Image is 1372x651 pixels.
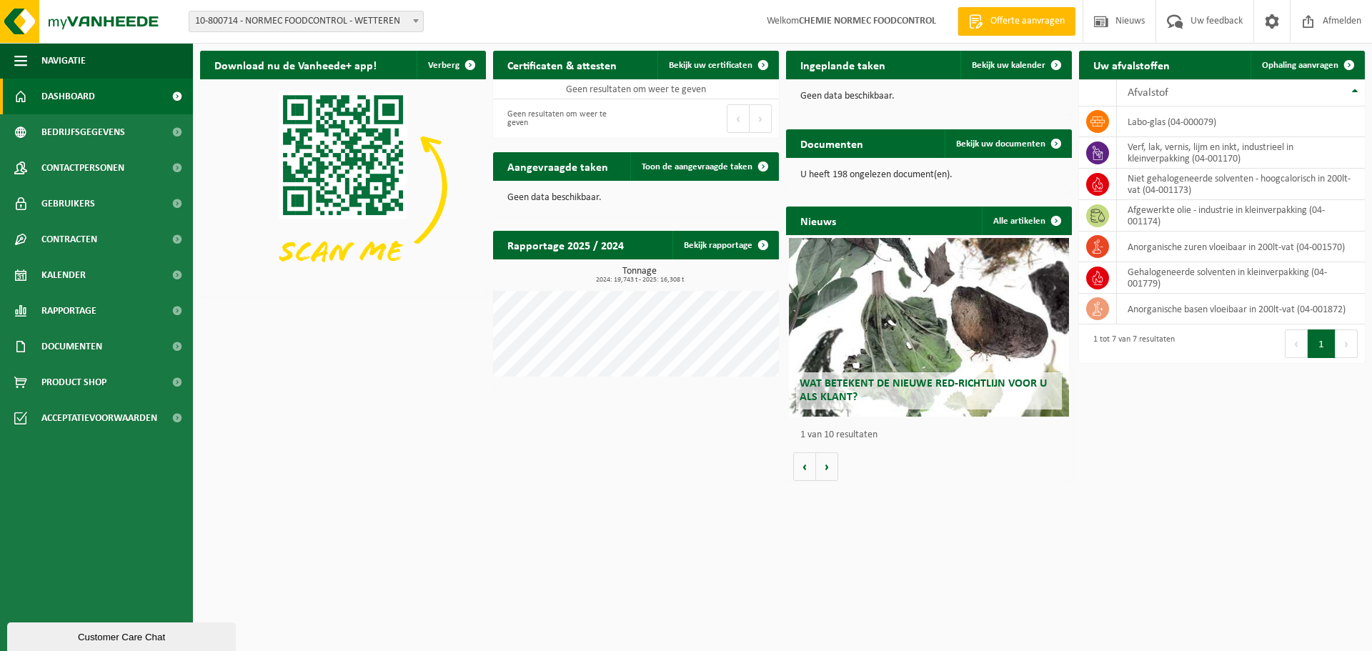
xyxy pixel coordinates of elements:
span: Rapportage [41,293,96,329]
a: Toon de aangevraagde taken [630,152,777,181]
span: Dashboard [41,79,95,114]
td: anorganische basen vloeibaar in 200lt-vat (04-001872) [1117,294,1365,324]
button: Verberg [417,51,484,79]
td: labo-glas (04-000079) [1117,106,1365,137]
button: Next [750,104,772,133]
h3: Tonnage [500,267,779,284]
button: Previous [1285,329,1308,358]
a: Wat betekent de nieuwe RED-richtlijn voor u als klant? [789,238,1069,417]
span: 10-800714 - NORMEC FOODCONTROL - WETTEREN [189,11,424,32]
button: Volgende [816,452,838,481]
span: Bekijk uw kalender [972,61,1045,70]
span: Kalender [41,257,86,293]
button: Vorige [793,452,816,481]
span: Navigatie [41,43,86,79]
span: Product Shop [41,364,106,400]
span: Documenten [41,329,102,364]
td: verf, lak, vernis, lijm en inkt, industrieel in kleinverpakking (04-001170) [1117,137,1365,169]
button: Previous [727,104,750,133]
h2: Ingeplande taken [786,51,900,79]
a: Offerte aanvragen [958,7,1075,36]
button: 1 [1308,329,1336,358]
strong: CHEMIE NORMEC FOODCONTROL [799,16,936,26]
span: 2024: 19,743 t - 2025: 16,308 t [500,277,779,284]
td: niet gehalogeneerde solventen - hoogcalorisch in 200lt-vat (04-001173) [1117,169,1365,200]
img: Download de VHEPlus App [200,79,486,294]
div: 1 tot 7 van 7 resultaten [1086,328,1175,359]
span: Bekijk uw documenten [956,139,1045,149]
span: Toon de aangevraagde taken [642,162,752,172]
p: U heeft 198 ongelezen document(en). [800,170,1058,180]
a: Bekijk uw certificaten [657,51,777,79]
td: Geen resultaten om weer te geven [493,79,779,99]
button: Next [1336,329,1358,358]
h2: Uw afvalstoffen [1079,51,1184,79]
span: Gebruikers [41,186,95,222]
span: Contracten [41,222,97,257]
a: Bekijk uw kalender [960,51,1070,79]
h2: Aangevraagde taken [493,152,622,180]
span: Acceptatievoorwaarden [41,400,157,436]
p: Geen data beschikbaar. [800,91,1058,101]
h2: Certificaten & attesten [493,51,631,79]
a: Ophaling aanvragen [1251,51,1363,79]
span: Wat betekent de nieuwe RED-richtlijn voor u als klant? [800,378,1047,403]
span: Contactpersonen [41,150,124,186]
h2: Download nu de Vanheede+ app! [200,51,391,79]
a: Bekijk rapportage [672,231,777,259]
span: Offerte aanvragen [987,14,1068,29]
td: anorganische zuren vloeibaar in 200lt-vat (04-001570) [1117,232,1365,262]
span: Afvalstof [1128,87,1168,99]
p: 1 van 10 resultaten [800,430,1065,440]
span: Bekijk uw certificaten [669,61,752,70]
span: Ophaling aanvragen [1262,61,1338,70]
span: Verberg [428,61,459,70]
td: afgewerkte olie - industrie in kleinverpakking (04-001174) [1117,200,1365,232]
h2: Nieuws [786,207,850,234]
a: Alle artikelen [982,207,1070,235]
h2: Documenten [786,129,878,157]
span: Bedrijfsgegevens [41,114,125,150]
p: Geen data beschikbaar. [507,193,765,203]
span: 10-800714 - NORMEC FOODCONTROL - WETTEREN [189,11,423,31]
a: Bekijk uw documenten [945,129,1070,158]
td: gehalogeneerde solventen in kleinverpakking (04-001779) [1117,262,1365,294]
iframe: chat widget [7,620,239,651]
div: Geen resultaten om weer te geven [500,103,629,134]
h2: Rapportage 2025 / 2024 [493,231,638,259]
